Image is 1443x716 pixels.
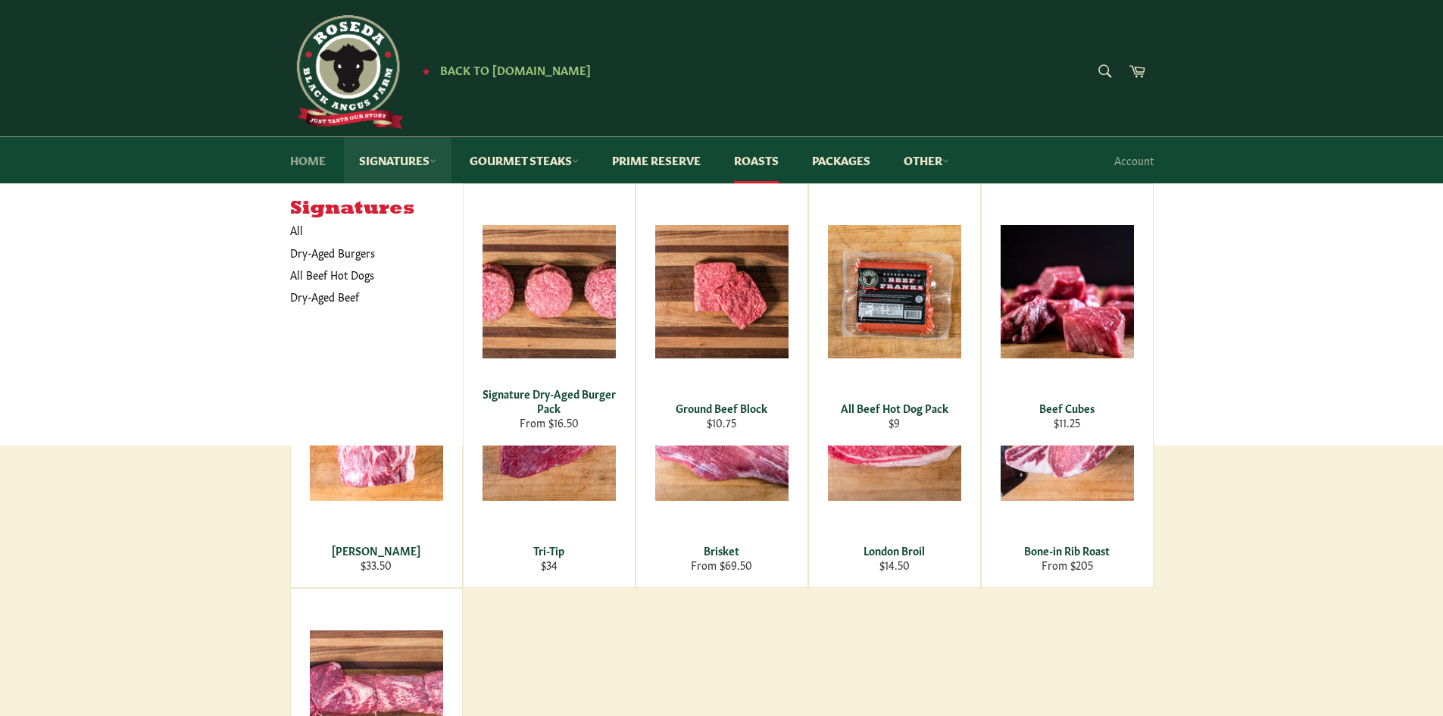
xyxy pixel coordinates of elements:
[283,286,448,308] a: Dry-Aged Beef
[981,183,1154,446] a: Beef Cubes Beef Cubes $11.25
[818,401,970,415] div: All Beef Hot Dog Pack
[981,325,1154,588] a: Bone-in Rib Roast Bone-in Rib Roast From $205
[290,199,463,220] h5: Signatures
[597,137,716,183] a: Prime Reserve
[828,225,961,358] img: All Beef Hot Dog Pack
[636,325,808,588] a: Brisket Brisket From $69.50
[645,415,798,430] div: $10.75
[645,543,798,558] div: Brisket
[645,401,798,415] div: Ground Beef Block
[463,183,636,446] a: Signature Dry-Aged Burger Pack Signature Dry-Aged Burger Pack From $16.50
[1001,225,1134,358] img: Beef Cubes
[473,386,625,416] div: Signature Dry-Aged Burger Pack
[283,264,448,286] a: All Beef Hot Dogs
[344,137,451,183] a: Signatures
[300,558,452,572] div: $33.50
[283,219,463,241] a: All
[290,15,404,129] img: Roseda Beef
[300,543,452,558] div: [PERSON_NAME]
[440,61,591,77] span: Back to [DOMAIN_NAME]
[1107,138,1161,183] a: Account
[818,415,970,430] div: $9
[991,543,1143,558] div: Bone-in Rib Roast
[636,183,808,446] a: Ground Beef Block Ground Beef Block $10.75
[463,325,636,588] a: Tri-Tip Tri-Tip $34
[645,558,798,572] div: From $69.50
[454,137,594,183] a: Gourmet Steaks
[818,543,970,558] div: London Broil
[991,558,1143,572] div: From $205
[991,415,1143,430] div: $11.25
[473,558,625,572] div: $34
[473,415,625,430] div: From $16.50
[808,183,981,446] a: All Beef Hot Dog Pack All Beef Hot Dog Pack $9
[808,325,981,588] a: London Broil London Broil $14.50
[818,558,970,572] div: $14.50
[422,64,430,77] span: ★
[283,242,448,264] a: Dry-Aged Burgers
[797,137,885,183] a: Packages
[719,137,794,183] a: Roasts
[655,225,789,358] img: Ground Beef Block
[275,137,341,183] a: Home
[414,64,591,77] a: ★ Back to [DOMAIN_NAME]
[473,543,625,558] div: Tri-Tip
[290,325,463,588] a: Chuck Roast [PERSON_NAME] $33.50
[889,137,964,183] a: Other
[991,401,1143,415] div: Beef Cubes
[483,225,616,358] img: Signature Dry-Aged Burger Pack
